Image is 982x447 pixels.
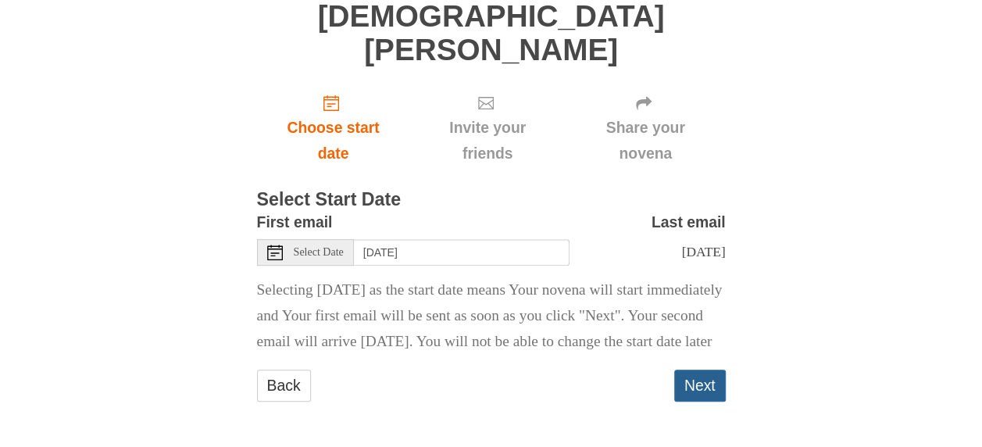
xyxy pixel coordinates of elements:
[566,82,726,175] div: Click "Next" to confirm your start date first.
[257,190,726,210] h3: Select Start Date
[273,115,395,166] span: Choose start date
[652,209,726,235] label: Last email
[409,82,565,175] div: Click "Next" to confirm your start date first.
[257,277,726,355] p: Selecting [DATE] as the start date means Your novena will start immediately and Your first email ...
[354,239,570,266] input: Use the arrow keys to pick a date
[257,209,333,235] label: First email
[674,370,726,402] button: Next
[257,82,410,175] a: Choose start date
[681,244,725,259] span: [DATE]
[581,115,710,166] span: Share your novena
[425,115,549,166] span: Invite your friends
[294,247,344,258] span: Select Date
[257,370,311,402] a: Back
